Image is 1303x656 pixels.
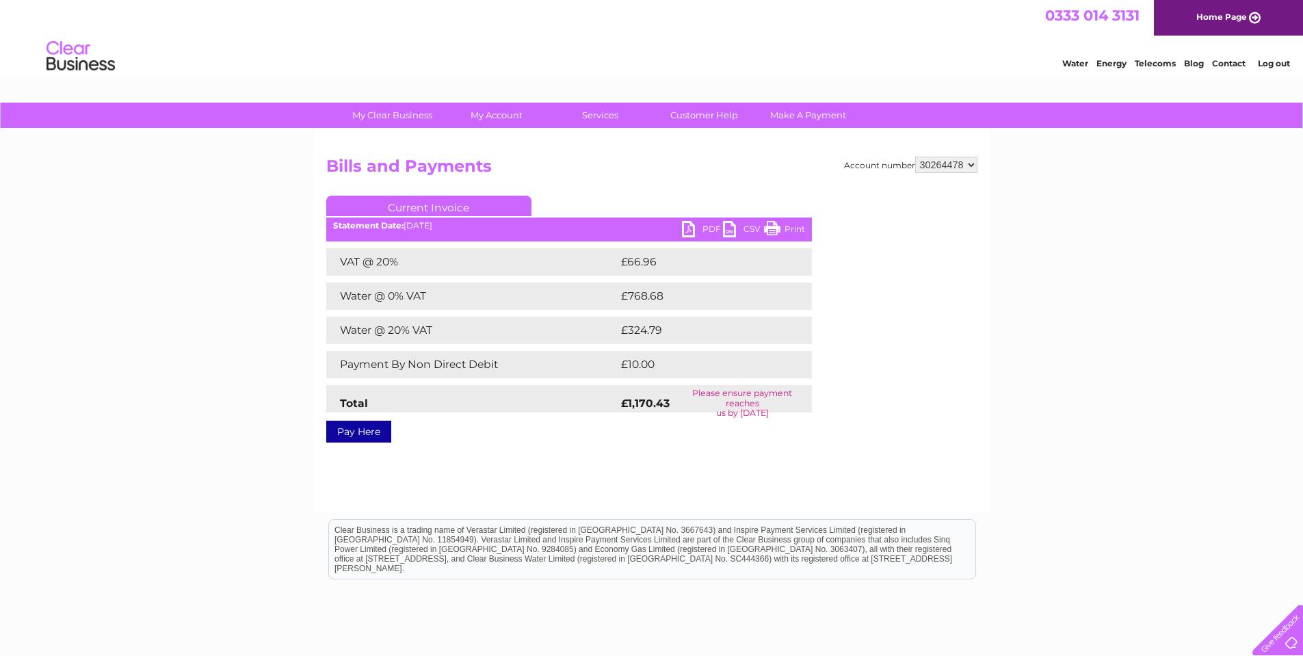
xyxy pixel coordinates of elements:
a: Customer Help [648,103,761,128]
div: Account number [844,157,977,173]
a: Services [544,103,657,128]
div: [DATE] [326,221,812,231]
td: £324.79 [618,317,788,344]
td: VAT @ 20% [326,248,618,276]
a: My Account [440,103,553,128]
td: £10.00 [618,351,784,378]
a: Contact [1212,58,1246,68]
a: CSV [723,221,764,241]
strong: Total [340,397,368,410]
a: Pay Here [326,421,391,443]
a: Current Invoice [326,196,531,216]
a: Make A Payment [752,103,865,128]
td: Payment By Non Direct Debit [326,351,618,378]
td: Water @ 0% VAT [326,283,618,310]
div: Clear Business is a trading name of Verastar Limited (registered in [GEOGRAPHIC_DATA] No. 3667643... [329,8,975,66]
td: £66.96 [618,248,785,276]
strong: £1,170.43 [621,397,670,410]
a: Blog [1184,58,1204,68]
a: Log out [1258,58,1290,68]
a: Print [764,221,805,241]
a: Energy [1096,58,1127,68]
td: Water @ 20% VAT [326,317,618,344]
a: Water [1062,58,1088,68]
h2: Bills and Payments [326,157,977,183]
a: PDF [682,221,723,241]
td: £768.68 [618,283,788,310]
a: Telecoms [1135,58,1176,68]
b: Statement Date: [333,220,404,231]
img: logo.png [46,36,116,77]
td: Please ensure payment reaches us by [DATE] [673,385,812,421]
a: My Clear Business [336,103,449,128]
a: 0333 014 3131 [1045,7,1140,24]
